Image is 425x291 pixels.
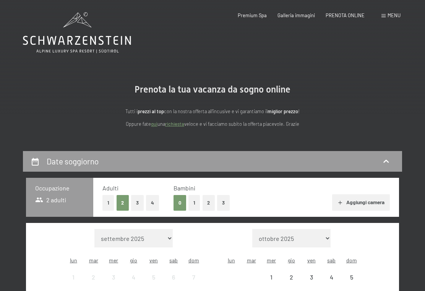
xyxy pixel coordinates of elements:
a: Galleria immagini [277,12,315,18]
div: arrivo/check-in non effettuabile [261,267,281,287]
abbr: lunedì [70,257,77,263]
div: Thu Sep 04 2025 [123,267,143,287]
strong: miglior prezzo [268,108,298,114]
p: Oppure fate una veloce e vi facciamo subito la offerta piacevole. Grazie [60,120,365,128]
a: richiesta [165,121,184,127]
abbr: sabato [169,257,178,263]
abbr: domenica [346,257,357,263]
button: 2 [117,195,129,211]
div: arrivo/check-in non effettuabile [341,267,361,287]
div: Sun Sep 07 2025 [184,267,204,287]
abbr: venerdì [307,257,316,263]
div: Fri Sep 05 2025 [144,267,164,287]
div: arrivo/check-in non effettuabile [302,267,321,287]
abbr: domenica [188,257,199,263]
div: Sat Sep 06 2025 [164,267,183,287]
abbr: giovedì [130,257,137,263]
button: 1 [102,195,114,211]
div: Tue Sep 02 2025 [84,267,104,287]
span: Prenota la tua vacanza da sogno online [135,84,290,95]
div: Fri Oct 03 2025 [302,267,321,287]
h2: Date soggiorno [47,156,99,166]
button: 4 [146,195,159,211]
span: Menu [388,12,401,18]
div: Sat Oct 04 2025 [321,267,341,287]
span: Bambini [174,184,195,192]
div: Mon Sep 01 2025 [63,267,83,287]
span: Adulti [102,184,118,192]
div: Thu Oct 02 2025 [281,267,301,287]
abbr: mercoledì [109,257,118,263]
a: PRENOTA ONLINE [326,12,365,18]
div: arrivo/check-in non effettuabile [281,267,301,287]
button: 2 [203,195,215,211]
div: arrivo/check-in non effettuabile [104,267,123,287]
button: 3 [217,195,230,211]
div: arrivo/check-in non effettuabile [123,267,143,287]
div: Sun Oct 05 2025 [341,267,361,287]
div: arrivo/check-in non effettuabile [144,267,164,287]
abbr: martedì [89,257,98,263]
span: 2 adulti [35,196,66,204]
abbr: lunedì [228,257,235,263]
div: Wed Oct 01 2025 [261,267,281,287]
button: 1 [188,195,200,211]
strong: prezzi al top [138,108,164,114]
button: Aggiungi camera [332,194,390,211]
abbr: sabato [327,257,336,263]
abbr: mercoledì [267,257,276,263]
div: arrivo/check-in non effettuabile [63,267,83,287]
abbr: giovedì [288,257,295,263]
button: 3 [131,195,144,211]
h3: Occupazione [35,184,84,192]
div: arrivo/check-in non effettuabile [321,267,341,287]
div: Wed Sep 03 2025 [104,267,123,287]
abbr: martedì [247,257,256,263]
div: arrivo/check-in non effettuabile [184,267,204,287]
p: Tutti i con la nostra offerta all'incusive e vi garantiamo il ! [60,107,365,115]
div: arrivo/check-in non effettuabile [164,267,183,287]
a: Premium Spa [238,12,267,18]
div: arrivo/check-in non effettuabile [84,267,104,287]
abbr: venerdì [149,257,158,263]
a: quì [151,121,157,127]
button: 0 [174,195,186,211]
